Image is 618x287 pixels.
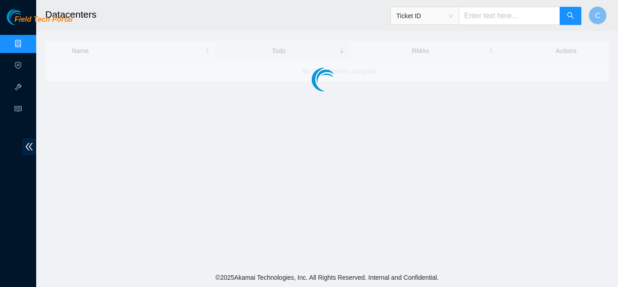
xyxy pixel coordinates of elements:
[22,138,36,155] span: double-left
[589,6,607,24] button: C
[14,101,22,119] span: read
[7,16,72,28] a: Akamai TechnologiesField Tech Portal
[396,9,453,23] span: Ticket ID
[7,9,46,25] img: Akamai Technologies
[459,7,560,25] input: Enter text here...
[567,12,574,20] span: search
[36,268,618,287] footer: © 2025 Akamai Technologies, Inc. All Rights Reserved. Internal and Confidential.
[595,10,600,21] span: C
[560,7,581,25] button: search
[14,15,72,24] span: Field Tech Portal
